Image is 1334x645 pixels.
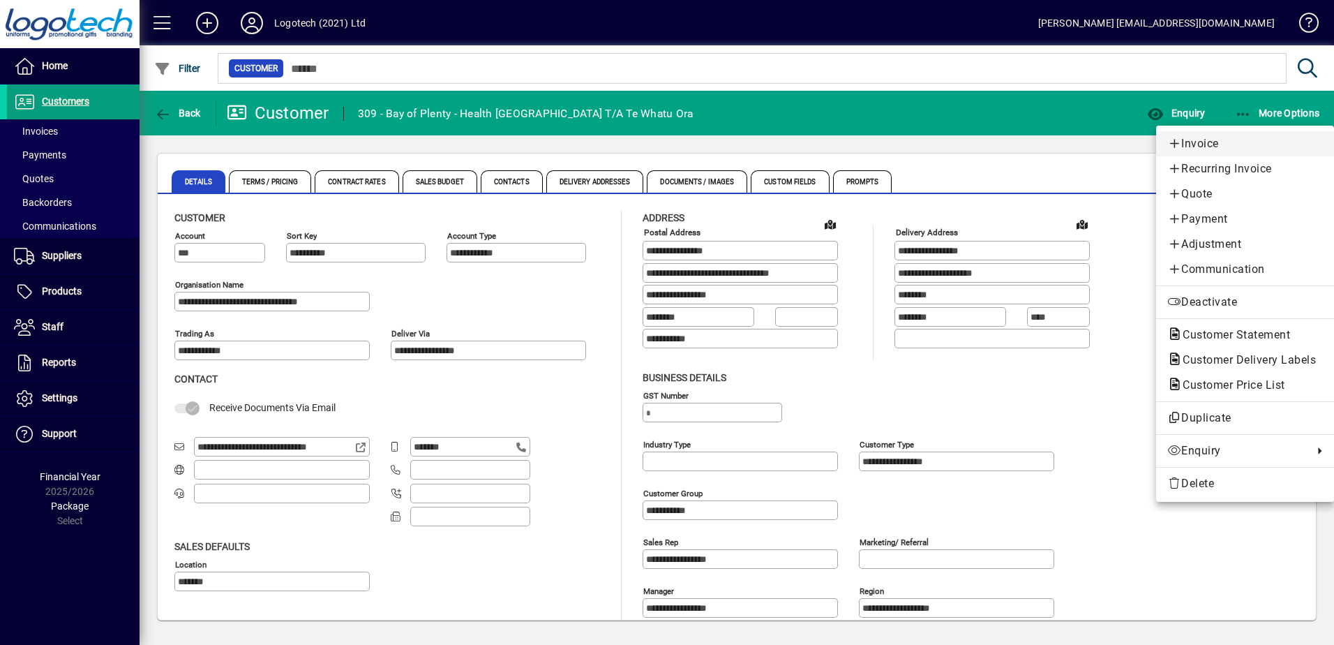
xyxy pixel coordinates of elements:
[1167,186,1323,202] span: Quote
[1167,353,1323,366] span: Customer Delivery Labels
[1167,378,1292,392] span: Customer Price List
[1167,328,1297,341] span: Customer Statement
[1167,135,1323,152] span: Invoice
[1167,443,1306,459] span: Enquiry
[1167,211,1323,228] span: Payment
[1167,475,1323,492] span: Delete
[1156,290,1334,315] button: Deactivate customer
[1167,410,1323,427] span: Duplicate
[1167,294,1323,311] span: Deactivate
[1167,236,1323,253] span: Adjustment
[1167,161,1323,177] span: Recurring Invoice
[1167,261,1323,278] span: Communication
